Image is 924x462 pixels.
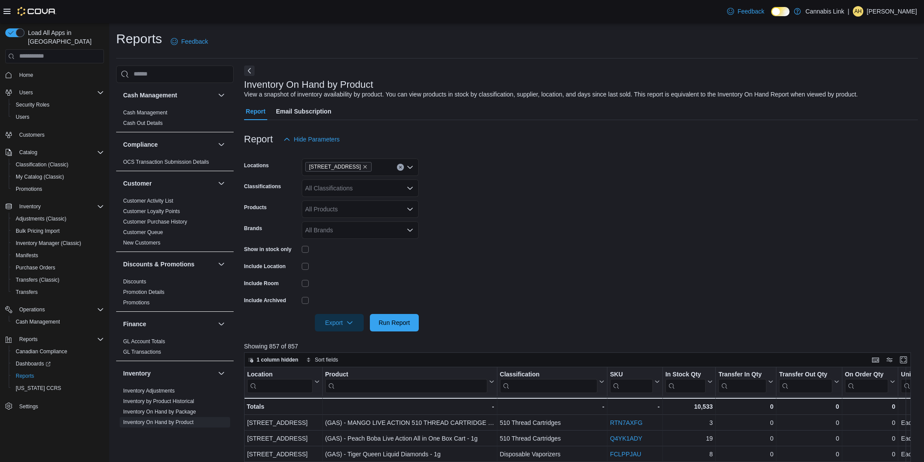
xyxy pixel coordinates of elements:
[9,111,107,123] button: Users
[665,370,706,393] div: In Stock Qty
[16,348,67,355] span: Canadian Compliance
[2,333,107,345] button: Reports
[370,314,419,331] button: Run Report
[16,69,104,80] span: Home
[362,164,368,169] button: Remove 1295 Highbury Ave N from selection in this group
[665,417,713,428] div: 3
[9,237,107,249] button: Inventory Manager (Classic)
[16,252,38,259] span: Manifests
[123,320,146,328] h3: Finance
[123,429,176,436] span: Inventory Transactions
[24,28,104,46] span: Load All Apps in [GEOGRAPHIC_DATA]
[2,128,107,141] button: Customers
[500,401,604,412] div: -
[848,6,849,17] p: |
[845,370,895,393] button: On Order Qty
[247,417,320,428] div: [STREET_ADDRESS]
[779,417,839,428] div: 0
[12,159,104,170] span: Classification (Classic)
[16,385,61,392] span: [US_STATE] CCRS
[16,372,34,379] span: Reports
[216,319,227,329] button: Finance
[12,287,41,297] a: Transfers
[244,79,373,90] h3: Inventory On Hand by Product
[855,6,862,17] span: AH
[245,355,302,365] button: 1 column hidden
[12,238,85,248] a: Inventory Manager (Classic)
[16,87,104,98] span: Users
[665,370,706,379] div: In Stock Qty
[123,409,196,415] a: Inventory On Hand by Package
[12,226,63,236] a: Bulk Pricing Import
[718,449,773,459] div: 0
[718,370,766,379] div: Transfer In Qty
[116,107,234,132] div: Cash Management
[407,185,414,192] button: Open list of options
[12,262,59,273] a: Purchase Orders
[665,401,713,412] div: 10,533
[325,433,494,444] div: (GAS) - Peach Boba Live Action All in One Box Cart - 1g
[9,345,107,358] button: Canadian Compliance
[325,370,487,393] div: Product
[123,369,151,378] h3: Inventory
[116,30,162,48] h1: Reports
[16,289,38,296] span: Transfers
[12,317,104,327] span: Cash Management
[779,370,832,393] div: Transfer Out Qty
[9,225,107,237] button: Bulk Pricing Import
[2,69,107,81] button: Home
[19,336,38,343] span: Reports
[325,370,494,393] button: Product
[9,316,107,328] button: Cash Management
[12,238,104,248] span: Inventory Manager (Classic)
[12,317,63,327] a: Cash Management
[805,6,844,17] p: Cannabis Link
[610,419,642,426] a: RTN7AXFG
[123,198,173,204] a: Customer Activity List
[123,159,209,165] span: OCS Transaction Submission Details
[16,318,60,325] span: Cash Management
[247,433,320,444] div: [STREET_ADDRESS]
[9,358,107,370] a: Dashboards
[9,382,107,394] button: [US_STATE] CCRS
[247,449,320,459] div: [STREET_ADDRESS]
[216,368,227,379] button: Inventory
[867,6,917,17] p: [PERSON_NAME]
[610,435,642,442] a: Q4YK1ADY
[845,449,895,459] div: 0
[407,206,414,213] button: Open list of options
[16,101,49,108] span: Security Roles
[665,370,713,393] button: In Stock Qty
[325,449,494,459] div: (GAS) - Tiger Queen Liquid Diamonds - 1g
[16,129,104,140] span: Customers
[123,278,146,285] span: Discounts
[244,246,292,253] label: Show in stock only
[244,225,262,232] label: Brands
[9,213,107,225] button: Adjustments (Classic)
[9,286,107,298] button: Transfers
[500,370,604,393] button: Classification
[244,162,269,169] label: Locations
[12,100,104,110] span: Security Roles
[123,419,193,426] span: Inventory On Hand by Product
[280,131,343,148] button: Hide Parameters
[123,159,209,165] a: OCS Transaction Submission Details
[123,110,167,116] a: Cash Management
[718,370,766,393] div: Transfer In Qty
[123,369,214,378] button: Inventory
[12,159,72,170] a: Classification (Classic)
[16,360,51,367] span: Dashboards
[123,109,167,116] span: Cash Management
[2,146,107,159] button: Catalog
[19,403,38,410] span: Settings
[123,300,150,306] a: Promotions
[771,16,772,17] span: Dark Mode
[16,304,104,315] span: Operations
[123,398,194,404] a: Inventory by Product Historical
[500,370,597,393] div: Classification
[12,214,104,224] span: Adjustments (Classic)
[845,401,895,412] div: 0
[12,226,104,236] span: Bulk Pricing Import
[116,336,234,361] div: Finance
[397,164,404,171] button: Clear input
